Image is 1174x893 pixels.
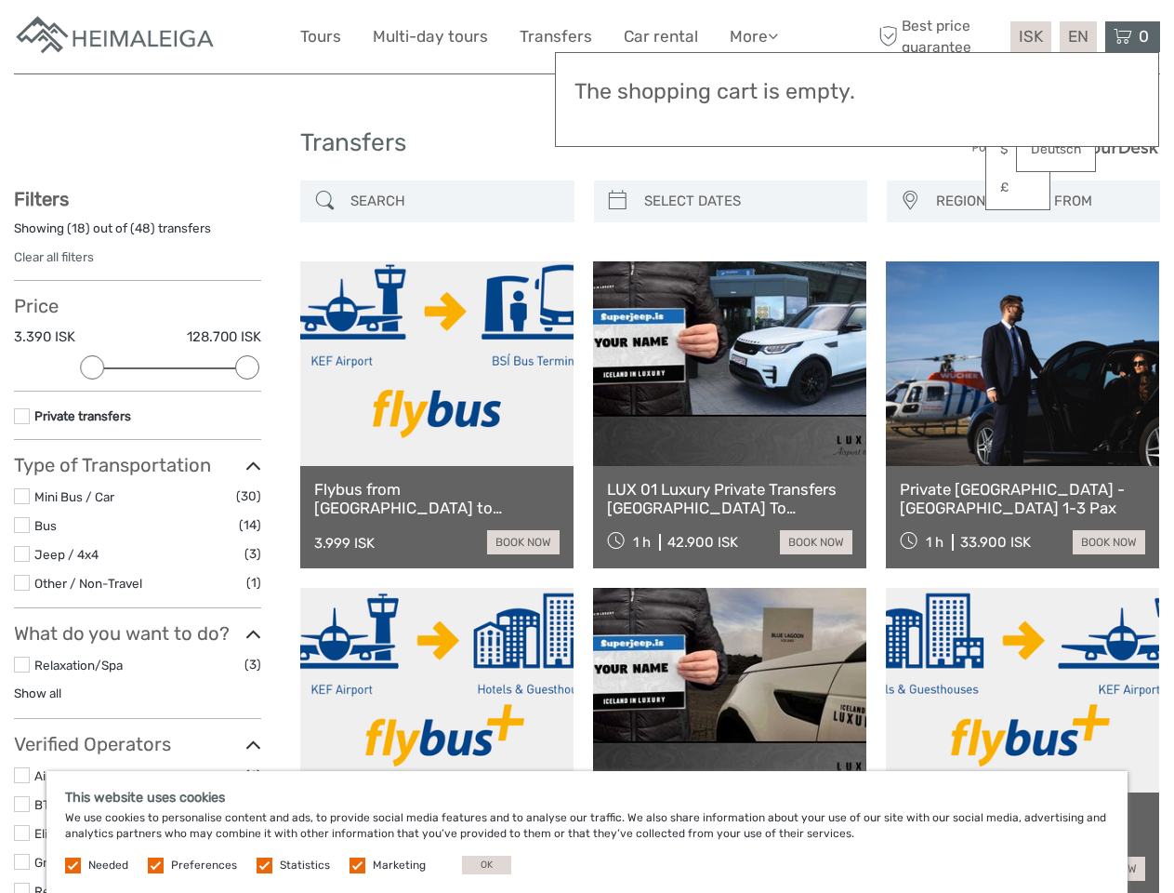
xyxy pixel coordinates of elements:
a: Clear all filters [14,249,94,264]
a: Flybus from [GEOGRAPHIC_DATA] to [GEOGRAPHIC_DATA] BSÍ [314,480,560,518]
input: SEARCH [343,185,564,218]
span: (30) [236,486,261,507]
span: (4) [245,765,261,786]
a: Jeep / 4x4 [34,547,99,562]
a: Elite-Chauffeur [34,826,124,841]
p: We're away right now. Please check back later! [26,33,210,47]
span: (3) [244,654,261,675]
h3: The shopping cart is empty. [574,79,1140,105]
h3: Price [14,295,261,317]
div: We use cookies to personalise content and ads, to provide social media features and to analyse ou... [46,771,1128,893]
img: PurchaseViaTourDesk.png [971,136,1160,159]
a: Other / Non-Travel [34,576,142,591]
a: book now [1073,530,1145,554]
div: 42.900 ISK [667,534,738,551]
a: BT Travel [34,797,87,812]
h3: What do you want to do? [14,622,261,645]
label: Marketing [373,858,426,873]
a: LUX 01 Luxury Private Transfers [GEOGRAPHIC_DATA] To [GEOGRAPHIC_DATA] [607,480,852,518]
span: (1) [246,572,261,593]
a: Bus [34,518,57,533]
span: 1 h [926,534,943,551]
button: OK [462,856,511,874]
a: Transfers [520,23,592,50]
a: $ [986,133,1049,167]
span: (3) [244,543,261,565]
a: Private [GEOGRAPHIC_DATA] - [GEOGRAPHIC_DATA] 1-3 Pax [900,480,1145,518]
a: Tours [300,23,341,50]
label: Preferences [171,858,237,873]
h5: This website uses cookies [65,790,1109,806]
a: Multi-day tours [373,23,488,50]
button: Open LiveChat chat widget [214,29,236,51]
a: More [730,23,778,50]
a: Car rental [624,23,698,50]
div: EN [1060,21,1097,52]
a: Gray Line [GEOGRAPHIC_DATA] [34,855,218,870]
a: book now [780,530,852,554]
a: Airport Direct [34,768,112,783]
label: Needed [88,858,128,873]
div: 3.999 ISK [314,535,375,552]
h1: Transfers [300,128,874,158]
h3: Verified Operators [14,733,261,755]
a: Show all [14,686,61,700]
a: Relaxation/Spa [34,658,123,673]
h3: Type of Transportation [14,454,261,476]
label: 48 [135,220,151,237]
span: 1 h [633,534,651,551]
label: 128.700 ISK [187,327,261,347]
div: 33.900 ISK [960,534,1031,551]
button: REGION / STARTS FROM [928,186,1151,217]
a: Mini Bus / Car [34,489,114,504]
strong: Filters [14,188,69,210]
a: £ [986,171,1049,205]
label: Statistics [280,858,330,873]
label: 3.390 ISK [14,327,75,347]
span: Best price guarantee [874,16,1006,57]
label: 18 [72,220,86,237]
div: Showing ( ) out of ( ) transfers [14,220,261,248]
a: Private transfers [34,408,131,423]
a: Deutsch [1017,133,1095,167]
input: SELECT DATES [637,185,858,218]
img: Apartments in Reykjavik [14,14,218,60]
span: ISK [1019,27,1043,46]
span: 0 [1136,27,1152,46]
a: book now [487,530,560,554]
span: (14) [239,514,261,536]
